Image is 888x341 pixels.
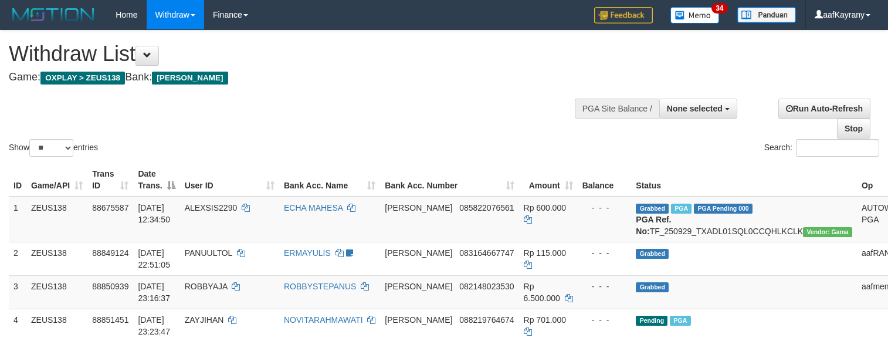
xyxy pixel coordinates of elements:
[636,282,669,292] span: Grabbed
[9,242,26,275] td: 2
[385,315,452,325] span: [PERSON_NAME]
[837,119,870,139] a: Stop
[459,248,514,258] span: Copy 083164667747 to clipboard
[385,203,452,212] span: [PERSON_NAME]
[694,204,753,214] span: PGA Pending
[138,203,170,224] span: [DATE] 12:34:50
[578,163,632,197] th: Balance
[9,139,98,157] label: Show entries
[26,275,87,309] td: ZEUS138
[636,316,667,326] span: Pending
[9,42,580,66] h1: Withdraw List
[92,315,128,325] span: 88851451
[284,248,331,258] a: ERMAYULIS
[9,72,580,83] h4: Game: Bank:
[764,139,879,157] label: Search:
[92,282,128,291] span: 88850939
[670,7,720,23] img: Button%20Memo.svg
[40,72,125,85] span: OXPLAY > ZEUS138
[667,104,723,113] span: None selected
[9,275,26,309] td: 3
[636,249,669,259] span: Grabbed
[185,315,224,325] span: ZAYJIHAN
[459,315,514,325] span: Copy 088219764674 to clipboard
[636,204,669,214] span: Grabbed
[519,163,578,197] th: Amount: activate to sort column ascending
[594,7,653,23] img: Feedback.jpg
[380,163,518,197] th: Bank Acc. Number: activate to sort column ascending
[138,315,170,336] span: [DATE] 23:23:47
[582,314,627,326] div: - - -
[524,282,560,303] span: Rp 6.500.000
[26,242,87,275] td: ZEUS138
[9,163,26,197] th: ID
[279,163,380,197] th: Bank Acc. Name: activate to sort column ascending
[152,72,228,85] span: [PERSON_NAME]
[26,197,87,242] td: ZEUS138
[9,6,98,23] img: MOTION_logo.png
[636,215,671,236] b: PGA Ref. No:
[711,3,727,13] span: 34
[796,139,879,157] input: Search:
[575,99,659,119] div: PGA Site Balance /
[582,281,627,292] div: - - -
[284,315,363,325] a: NOVITARAHMAWATI
[459,203,514,212] span: Copy 085822076561 to clipboard
[778,99,870,119] a: Run Auto-Refresh
[737,7,796,23] img: panduan.png
[138,248,170,269] span: [DATE] 22:51:05
[185,248,232,258] span: PANUULTOL
[29,139,73,157] select: Showentries
[803,227,852,237] span: Vendor URL: https://trx31.1velocity.biz
[459,282,514,291] span: Copy 082148023530 to clipboard
[185,203,238,212] span: ALEXSIS2290
[582,247,627,259] div: - - -
[284,203,343,212] a: ECHA MAHESA
[26,163,87,197] th: Game/API: activate to sort column ascending
[524,203,566,212] span: Rp 600.000
[631,163,857,197] th: Status
[92,203,128,212] span: 88675587
[92,248,128,258] span: 88849124
[524,248,566,258] span: Rp 115.000
[87,163,133,197] th: Trans ID: activate to sort column ascending
[180,163,279,197] th: User ID: activate to sort column ascending
[284,282,356,291] a: ROBBYSTEPANUS
[659,99,737,119] button: None selected
[385,282,452,291] span: [PERSON_NAME]
[185,282,228,291] span: ROBBYAJA
[133,163,179,197] th: Date Trans.: activate to sort column descending
[385,248,452,258] span: [PERSON_NAME]
[582,202,627,214] div: - - -
[138,282,170,303] span: [DATE] 23:16:37
[524,315,566,325] span: Rp 701.000
[9,197,26,242] td: 1
[671,204,692,214] span: Marked by aafpengsreynich
[631,197,857,242] td: TF_250929_TXADL01SQL0CCQHLKCLK
[670,316,690,326] span: Marked by aafkaynarin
